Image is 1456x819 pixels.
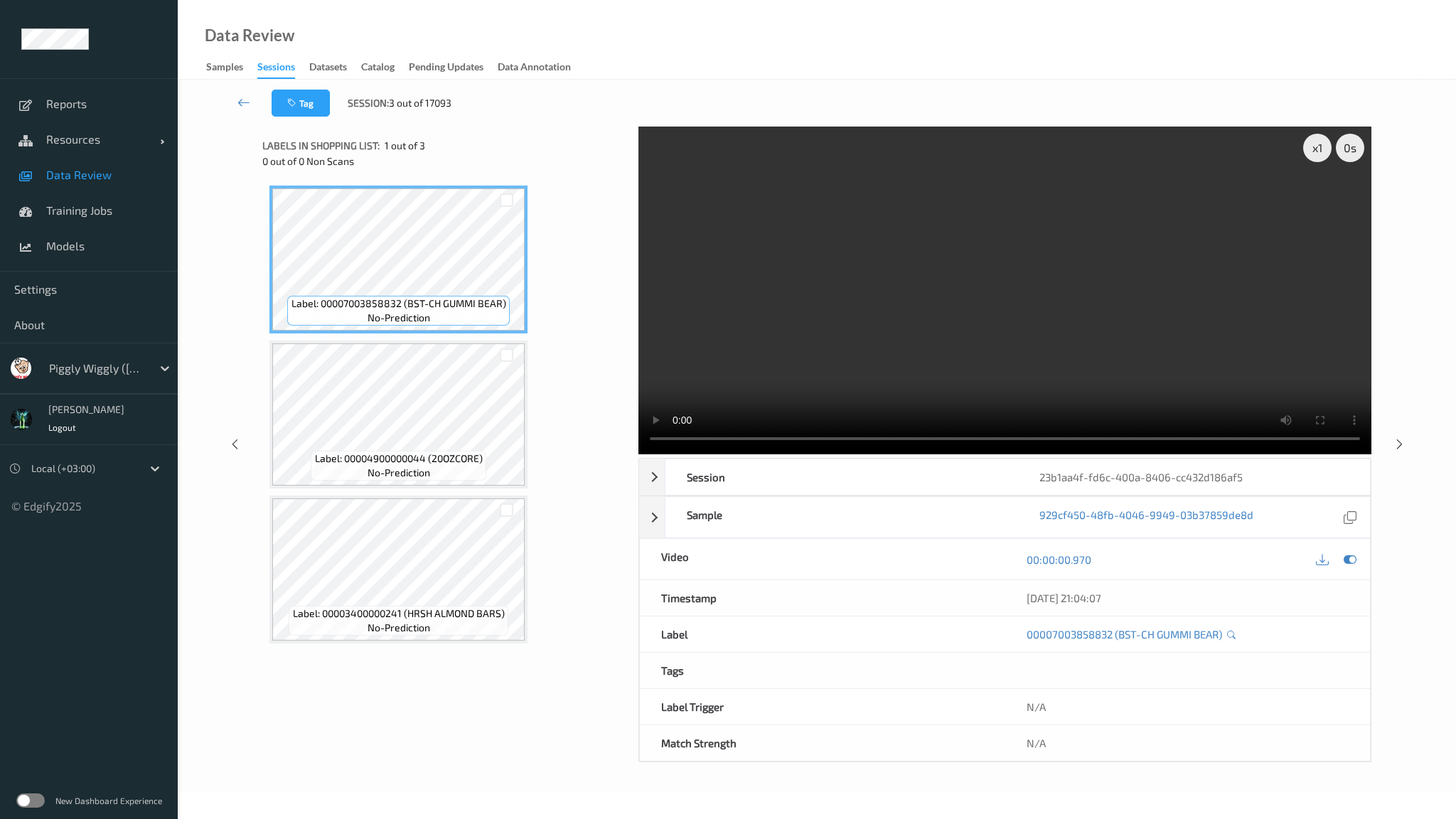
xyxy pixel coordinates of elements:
[1336,134,1364,162] div: 0 s
[640,539,1005,579] div: Video
[640,725,1005,761] div: Match Strength
[498,60,571,77] div: Data Annotation
[1005,725,1370,761] div: N/A
[205,28,294,43] div: Data Review
[498,58,585,77] a: Data Annotation
[257,58,309,79] a: Sessions
[409,60,483,77] div: Pending Updates
[272,90,330,117] button: Tag
[368,621,430,635] span: no-prediction
[640,689,1005,724] div: Label Trigger
[315,451,483,466] span: Label: 00004900000044 (20OZCORE)
[206,60,243,77] div: Samples
[262,154,628,168] div: 0 out of 0 Non Scans
[1018,459,1370,495] div: 23b1aa4f-fd6c-400a-8406-cc432d186af5
[293,606,505,621] span: Label: 00003400000241 (HRSH ALMOND BARS)
[640,653,1005,688] div: Tags
[1005,689,1370,724] div: N/A
[665,459,1017,495] div: Session
[291,296,506,311] span: Label: 00007003858832 (BST-CH GUMMI BEAR)
[640,616,1005,652] div: Label
[361,60,395,77] div: Catalog
[309,60,347,77] div: Datasets
[639,496,1371,538] div: Sample929cf450-48fb-4046-9949-03b37859de8d
[385,139,425,153] span: 1 out of 3
[1027,552,1091,567] a: 00:00:00.970
[640,580,1005,616] div: Timestamp
[361,58,409,77] a: Catalog
[309,58,361,77] a: Datasets
[368,466,430,480] span: no-prediction
[1303,134,1332,162] div: x 1
[348,96,389,110] span: Session:
[639,459,1371,496] div: Session23b1aa4f-fd6c-400a-8406-cc432d186af5
[1039,508,1253,527] a: 929cf450-48fb-4046-9949-03b37859de8d
[1027,591,1349,605] div: [DATE] 21:04:07
[262,139,380,153] span: Labels in shopping list:
[665,497,1017,537] div: Sample
[389,96,451,110] span: 3 out of 17093
[257,60,295,79] div: Sessions
[368,311,430,325] span: no-prediction
[1027,627,1222,641] a: 00007003858832 (BST-CH GUMMI BEAR)
[206,58,257,77] a: Samples
[409,58,498,77] a: Pending Updates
